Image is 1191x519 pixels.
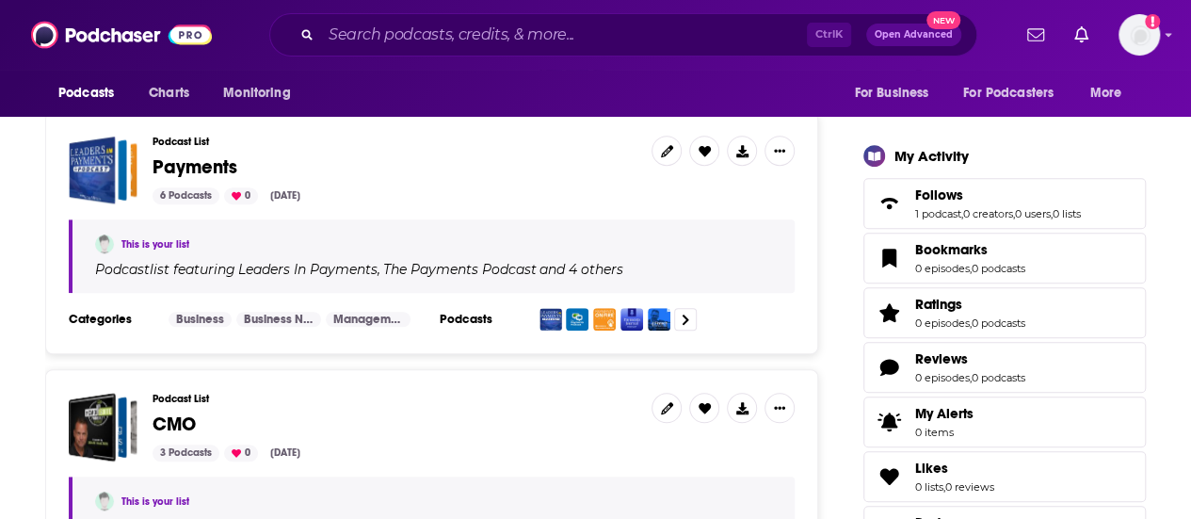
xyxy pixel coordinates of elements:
span: Logged in as dresnic [1119,14,1160,56]
svg: Email not verified [1145,14,1160,29]
a: Follows [870,190,908,217]
span: 0 items [915,426,974,439]
button: Open AdvancedNew [866,24,961,46]
div: 6 Podcasts [153,187,219,204]
span: , [1051,207,1053,220]
a: 0 lists [1053,207,1081,220]
span: Ratings [863,287,1146,338]
img: The PaymentsJournal Podcast [620,308,643,331]
img: David Resnic [95,492,114,511]
span: Ctrl K [807,23,851,47]
a: 1 podcast [915,207,961,220]
a: Management [326,312,410,327]
span: Bookmarks [863,233,1146,284]
a: CMO [69,393,137,462]
a: CMO [153,414,196,435]
span: , [378,261,380,278]
span: CMO [153,413,196,436]
span: For Podcasters [963,80,1054,106]
a: Leaders In Payments [235,262,378,277]
div: 3 Podcasts [153,445,219,462]
span: , [970,371,972,384]
a: The Payments Podcast [380,262,537,277]
span: , [1013,207,1015,220]
a: 0 creators [963,207,1013,220]
a: This is your list [121,238,189,251]
span: Monitoring [223,80,290,106]
div: [DATE] [263,187,308,204]
div: Podcast list featuring [95,261,772,278]
h3: Podcast List [153,393,636,405]
a: 0 users [1015,207,1051,220]
button: open menu [45,75,138,111]
span: Bookmarks [915,241,988,258]
a: Business [169,312,232,327]
button: Show More Button [764,393,795,423]
a: 0 episodes [915,371,970,384]
a: Payments [69,136,137,204]
a: 0 podcasts [972,316,1025,330]
a: Ratings [915,296,1025,313]
img: David Resnic [95,235,114,253]
img: Podchaser - Follow, Share and Rate Podcasts [31,17,212,53]
span: , [961,207,963,220]
p: and 4 others [539,261,623,278]
div: [DATE] [263,445,308,462]
span: Follows [863,178,1146,229]
span: New [926,11,960,29]
span: , [970,316,972,330]
span: Likes [915,460,948,477]
a: Business News [236,312,321,327]
a: 0 podcasts [972,371,1025,384]
button: open menu [841,75,952,111]
span: , [970,262,972,275]
img: Leaders In Payments [539,308,562,331]
span: Reviews [915,350,968,367]
a: 0 episodes [915,316,970,330]
img: The Payments Podcast [566,308,588,331]
span: Podcasts [58,80,114,106]
span: My Alerts [915,405,974,422]
img: Fintech One•On•One [648,308,670,331]
div: 0 [224,445,258,462]
span: Ratings [915,296,962,313]
a: Likes [915,460,994,477]
div: Search podcasts, credits, & more... [269,13,977,57]
img: User Profile [1119,14,1160,56]
img: Payments on Fire™ [593,308,616,331]
a: Reviews [870,354,908,381]
div: My Activity [894,147,969,165]
a: 0 episodes [915,262,970,275]
span: Charts [149,80,189,106]
span: Payments [153,155,237,179]
a: This is your list [121,495,189,508]
a: 0 lists [915,480,943,494]
h4: Leaders In Payments [238,262,378,277]
button: open menu [951,75,1081,111]
h3: Podcast List [153,136,636,148]
a: 0 podcasts [972,262,1025,275]
span: , [943,480,945,494]
span: Follows [915,187,963,203]
span: Likes [863,451,1146,502]
div: 0 [224,187,258,204]
span: Open Advanced [875,30,953,40]
span: My Alerts [870,409,908,435]
button: Show profile menu [1119,14,1160,56]
a: Ratings [870,300,908,326]
span: For Business [854,80,928,106]
button: open menu [210,75,314,111]
a: Charts [137,75,201,111]
a: Bookmarks [870,245,908,271]
a: Show notifications dropdown [1067,19,1096,51]
h3: Categories [69,312,153,327]
button: Show More Button [764,136,795,166]
button: open menu [1077,75,1146,111]
a: Reviews [915,350,1025,367]
a: Likes [870,463,908,490]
